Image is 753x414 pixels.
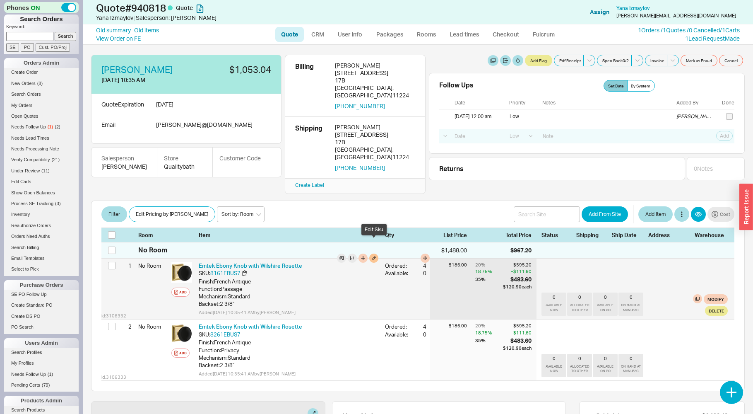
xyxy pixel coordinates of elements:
[4,189,79,197] a: Show Open Balances
[4,15,79,24] h1: Search Orders
[578,294,581,300] div: 0
[543,303,565,312] div: AVAILABLE NOW
[569,303,590,312] div: ALLOCATED TO OTHER
[4,123,79,131] a: Needs Follow Up(1)(2)
[4,167,79,175] a: Under Review(11)
[443,27,485,42] a: Lead times
[199,361,378,369] div: Backset : 2 3/8"
[439,81,474,89] div: Follow Ups
[4,280,79,290] div: Purchase Orders
[306,27,330,42] a: CRM
[650,57,664,64] span: Invoice
[101,162,147,171] div: [PERSON_NAME]
[527,27,561,42] a: Fulcrum
[645,209,666,219] span: Add Item
[385,323,411,330] div: Ordered:
[335,164,385,172] button: [PHONE_NUMBER]
[638,27,720,34] a: 1Orders /1Quotes /0 Cancelled
[4,381,79,390] a: Pending Certs(79)
[199,293,378,300] div: Mechanism : Standard
[503,345,532,351] div: $120.90 each
[4,134,79,143] a: Needs Lead Times
[192,65,271,74] div: $1,053.04
[199,231,382,239] div: Item
[4,232,79,241] a: Orders Need Auths
[525,55,552,66] button: Add Flag
[514,206,580,222] input: Search Site
[199,309,378,316] div: Added [DATE] 10:35:41 AM by [PERSON_NAME]
[648,231,690,239] div: Address
[55,201,60,206] span: ( 3 )
[608,82,624,89] span: Set Date
[4,210,79,219] a: Inventory
[505,231,536,239] div: Total Price
[503,268,532,275] div: – $111.60
[4,221,79,230] a: Reauthorize Orders
[6,24,79,32] p: Keyword:
[156,121,253,128] span: [PERSON_NAME] @ [DOMAIN_NAME]
[4,199,79,208] a: Process SE Tracking(3)
[720,27,740,34] a: /1Carts
[503,283,532,290] div: $120.90 each
[538,131,675,142] input: Note
[164,154,206,162] div: Store
[4,359,79,368] a: My Profiles
[156,100,241,109] div: [DATE]
[199,300,378,307] div: Backset : 2 3/8"
[720,133,729,139] span: Add
[370,27,409,42] a: Packages
[36,43,70,52] input: Cust. PO/Proj
[4,243,79,252] a: Search Billing
[210,270,241,276] a: 8161EBUS7
[554,55,584,66] button: Pdf Receipt
[335,146,415,161] div: [GEOGRAPHIC_DATA] , [GEOGRAPHIC_DATA] 11224
[37,81,43,86] span: ( 8 )
[685,35,740,42] a: 1Lead RequestMade
[335,62,415,69] div: [PERSON_NAME]
[475,329,501,336] div: 18.75 %
[199,285,378,293] div: Function : Passage
[219,154,261,162] div: Customer Code
[582,206,628,222] button: Add From Site
[4,301,79,310] a: Create Standard PO
[4,338,79,348] div: Users Admin
[335,123,415,131] div: [PERSON_NAME]
[686,57,712,64] span: Mark as Fraud
[418,269,426,277] div: 0
[439,164,681,173] div: Returns
[4,370,79,379] a: Needs Follow Up(1)
[41,168,50,173] span: ( 11 )
[704,294,728,304] button: Modify
[705,306,728,316] button: Delete
[96,26,131,34] a: Old summary
[11,157,50,162] span: Verify Compatibility
[510,114,536,119] div: low
[676,114,715,119] div: [PERSON_NAME]
[385,231,426,239] div: Qty
[430,323,467,329] div: $186.00
[4,254,79,263] a: Email Templates
[101,120,115,138] div: Email
[55,124,60,129] span: ( 2 )
[4,112,79,121] a: Open Quotes
[430,246,467,254] div: $1,488.00
[295,123,328,172] div: Shipping
[418,331,426,338] div: 0
[179,289,187,295] div: Add
[487,27,525,42] a: Checkout
[385,269,411,277] div: Available:
[541,231,571,239] div: Status
[4,90,79,99] a: Search Orders
[450,131,503,142] input: Date
[138,245,167,254] div: No Room
[616,13,736,19] div: [PERSON_NAME][EMAIL_ADDRESS][DOMAIN_NAME]
[199,331,210,338] span: SKU:
[335,84,415,99] div: [GEOGRAPHIC_DATA] , [GEOGRAPHIC_DATA] 11224
[4,68,79,77] a: Create Order
[503,337,532,344] div: $483.60
[199,270,210,276] span: SKU:
[210,331,241,338] a: 8261EBUS7
[121,259,132,273] div: 1
[55,32,77,41] input: Search
[4,145,79,153] a: Needs Processing Note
